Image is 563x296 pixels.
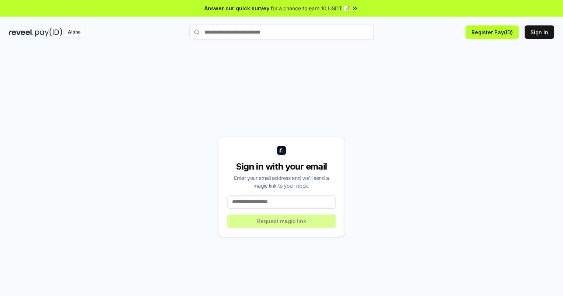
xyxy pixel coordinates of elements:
button: Register Pay(ID) [466,25,519,39]
img: pay_id [35,28,62,37]
span: for a chance to earn 10 USDT 📝 [271,4,350,12]
div: Enter your email address and we’ll send a magic link to your inbox. [227,174,336,189]
img: logo_small [277,146,286,155]
div: Sign in with your email [227,161,336,173]
img: reveel_dark [9,28,34,37]
div: Alpha [64,28,84,37]
button: Sign In [525,25,554,39]
span: Answer our quick survey [204,4,269,12]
